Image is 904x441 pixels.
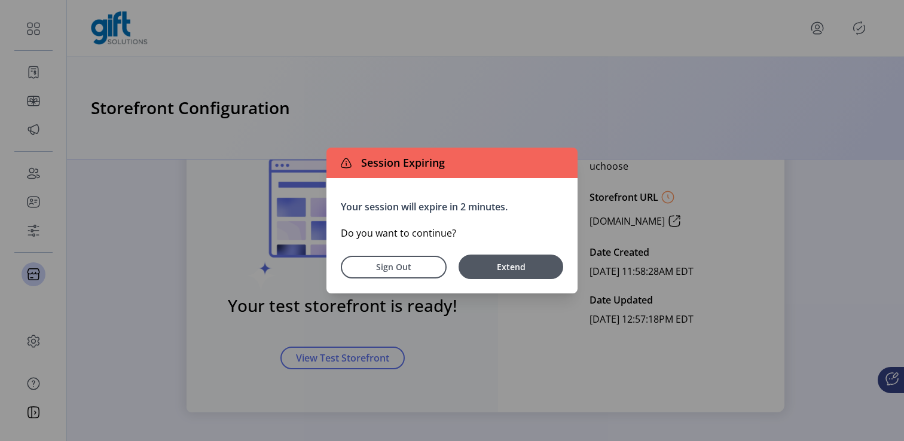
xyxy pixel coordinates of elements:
[341,226,563,240] p: Do you want to continue?
[465,261,557,273] span: Extend
[341,256,447,278] button: Sign Out
[341,200,563,214] p: Your session will expire in 2 minutes.
[356,155,445,171] span: Session Expiring
[356,261,431,273] span: Sign Out
[459,255,563,279] button: Extend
